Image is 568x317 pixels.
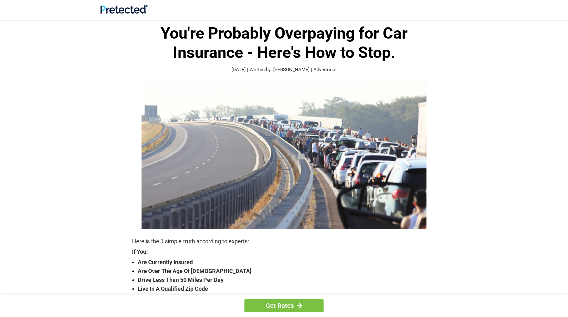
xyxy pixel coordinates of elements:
a: Get Rates [244,299,324,312]
strong: Are Over The Age Of [DEMOGRAPHIC_DATA] [138,267,436,276]
a: Site Logo [100,9,148,15]
h1: You're Probably Overpaying for Car Insurance - Here's How to Stop. [132,24,436,62]
strong: Are Currently Insured [138,258,436,267]
p: [DATE] | Written by: [PERSON_NAME] | Advertorial [132,66,436,73]
strong: If You: [132,249,436,255]
strong: Drive Less Than 50 Miles Per Day [138,276,436,284]
p: Here is the 1 simple truth according to experts: [132,237,436,246]
strong: Live In A Qualified Zip Code [138,284,436,293]
img: Site Logo [100,5,148,14]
